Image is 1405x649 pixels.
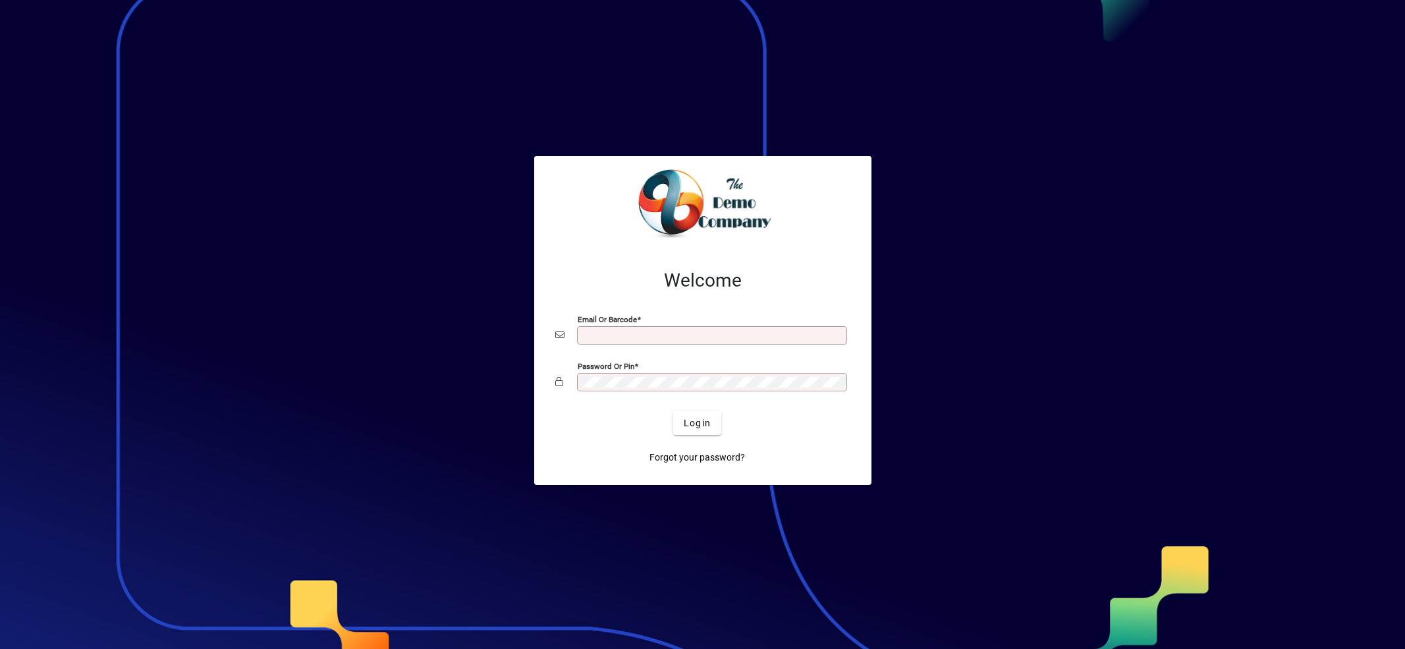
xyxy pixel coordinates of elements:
[578,315,637,324] mat-label: Email or Barcode
[649,451,745,465] span: Forgot your password?
[673,411,721,435] button: Login
[684,416,711,430] span: Login
[578,362,634,371] mat-label: Password or Pin
[644,445,750,469] a: Forgot your password?
[555,269,850,292] h2: Welcome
